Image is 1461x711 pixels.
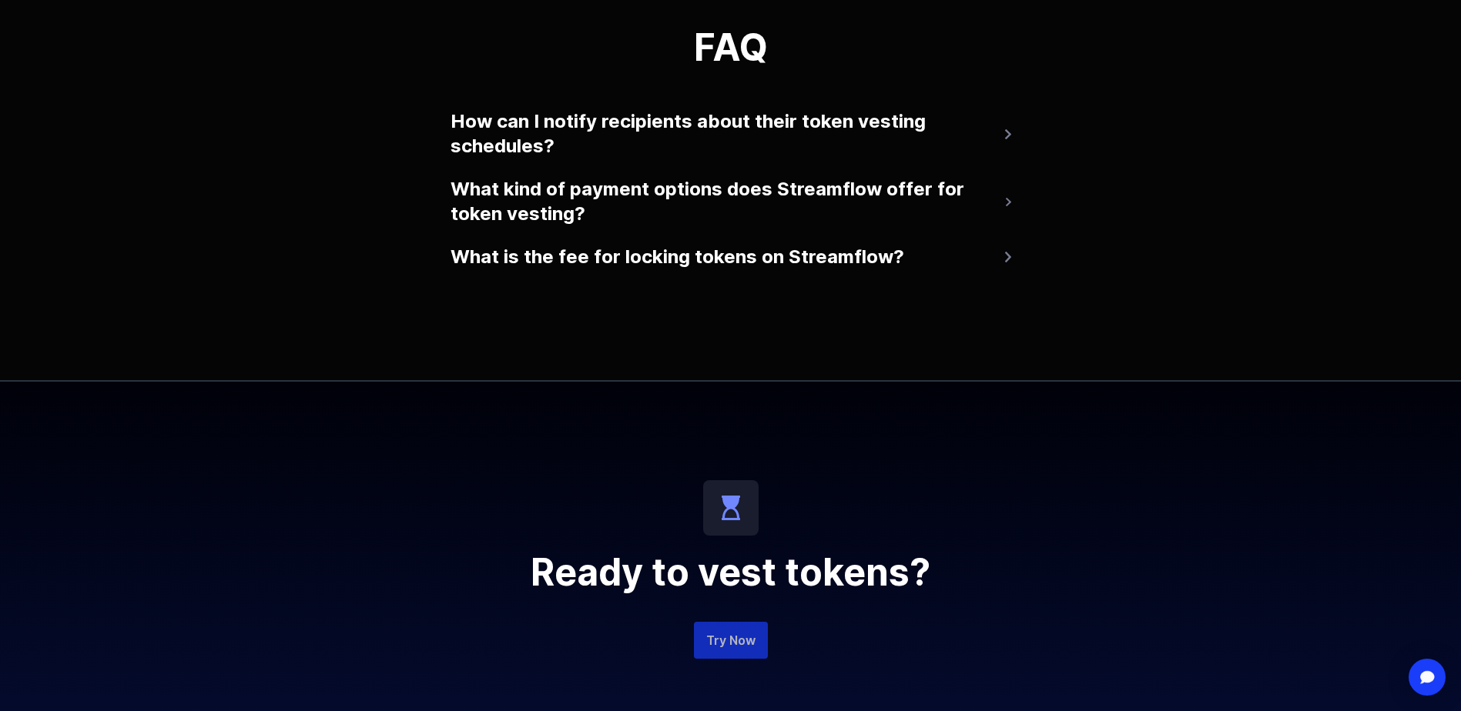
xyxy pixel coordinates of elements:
div: Open Intercom Messenger [1409,659,1446,696]
button: How can I notify recipients about their token vesting schedules? [451,103,1011,165]
h3: FAQ [451,29,1011,66]
h2: Ready to vest tokens? [361,554,1101,591]
button: What is the fee for locking tokens on Streamflow? [451,239,1011,275]
img: icon [703,480,759,536]
a: Try Now [694,622,768,659]
button: What kind of payment options does Streamflow offer for token vesting? [451,171,1011,232]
